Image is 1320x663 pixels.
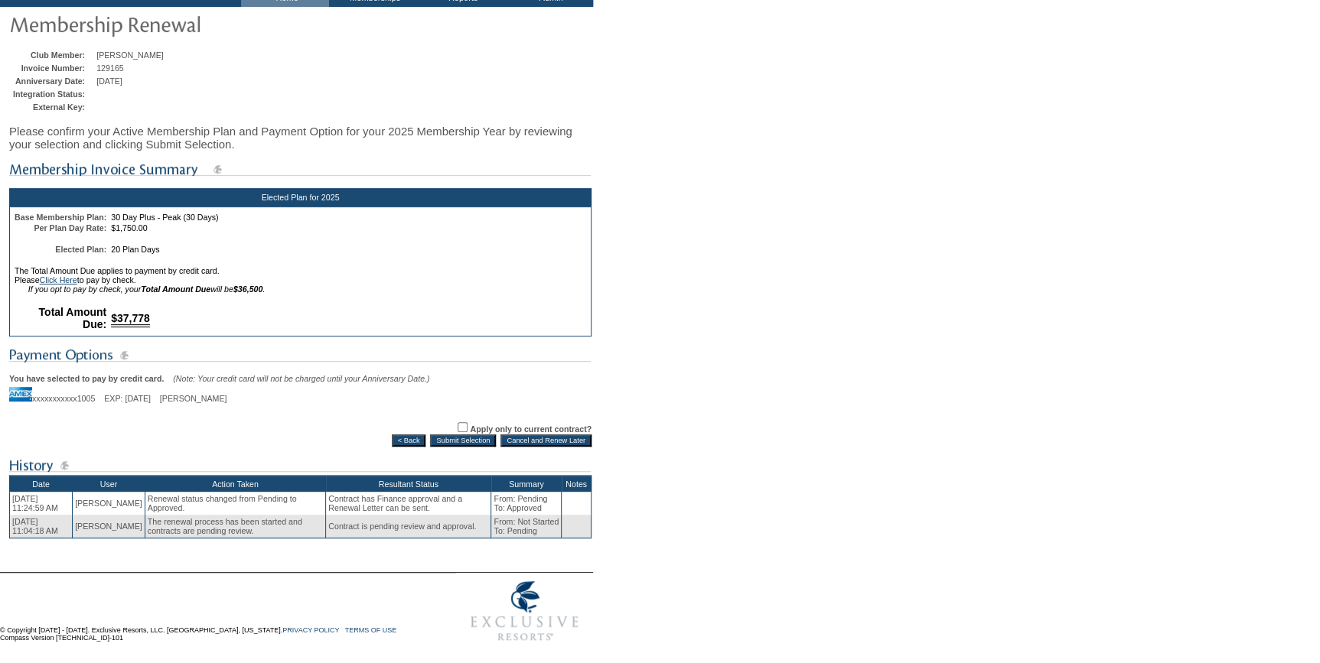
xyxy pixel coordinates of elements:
div: xxxxxxxxxxx1005 EXP: [DATE] [PERSON_NAME] [9,383,592,403]
td: Anniversary Date: [13,76,93,86]
a: PRIVACY POLICY [282,626,339,634]
th: Resultant Status [326,476,491,492]
b: $36,500 [233,284,263,294]
a: TERMS OF USE [345,626,397,634]
img: icon_cc_amex.gif [9,387,32,401]
td: From: Not Started To: Pending [491,515,562,538]
th: Action Taken [145,476,325,492]
b: You have selected to pay by credit card. [9,374,164,383]
th: User [73,476,145,492]
td: 20 Plan Days [109,245,588,254]
img: pgTtlMembershipRenewal.gif [9,8,315,39]
td: The renewal process has been started and contracts are pending review. [145,515,325,538]
td: Contract is pending review and approval. [326,515,491,538]
td: Club Member: [13,50,93,60]
td: [PERSON_NAME] [73,492,145,515]
div: Please confirm your Active Membership Plan and Payment Option for your 2025 Membership Year by re... [9,117,592,158]
img: subTtlHistory.gif [9,456,591,475]
b: Base Membership Plan: [15,213,106,222]
th: Date [10,476,73,492]
i: If you opt to pay by check, your will be . [28,284,266,294]
td: Renewal status changed from Pending to Approved. [145,492,325,515]
span: (Note: Your credit card will not be charged until your Anniversary Date.) [173,374,429,383]
td: Contract has Finance approval and a Renewal Letter can be sent. [326,492,491,515]
b: Elected Plan: [55,245,106,254]
img: subTtlMembershipInvoiceSummary.gif [9,160,591,179]
label: Apply only to current contract? [470,424,592,434]
td: [DATE] 11:24:59 AM [10,492,73,515]
span: 129165 [96,63,124,73]
span: $37,778 [111,312,150,327]
td: Invoice Number: [13,63,93,73]
div: Elected Plan for 2025 [9,188,592,206]
b: Total Amount Due: [39,306,107,330]
td: [PERSON_NAME] [73,515,145,538]
b: Total Amount Due [141,284,210,294]
td: The Total Amount Due applies to payment by credit card. Please to pay by check. [13,266,588,294]
th: Summary [491,476,562,492]
td: 30 Day Plus - Peak (30 Days) [109,213,588,222]
span: [DATE] [96,76,122,86]
td: $1,750.00 [109,223,588,232]
a: Click Here [40,275,77,284]
th: Notes [562,476,592,492]
input: Cancel and Renew Later [500,434,592,447]
td: External Key: [13,102,93,112]
input: < Back [392,434,426,447]
span: [PERSON_NAME] [96,50,164,60]
img: subTtlPaymentOptions.gif [9,346,591,365]
b: Per Plan Day Rate: [34,223,106,232]
td: [DATE] 11:04:18 AM [10,515,73,538]
td: Integration Status: [13,89,93,99]
img: Exclusive Resorts [456,573,593,649]
td: From: Pending To: Approved [491,492,562,515]
input: Submit Selection [430,434,496,447]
